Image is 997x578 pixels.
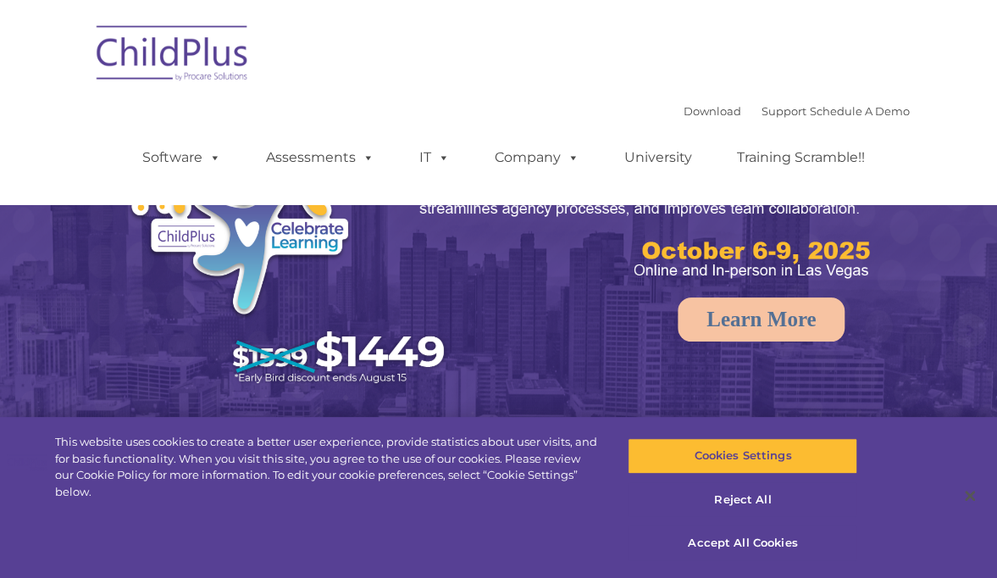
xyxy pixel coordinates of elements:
[55,434,598,500] div: This website uses cookies to create a better user experience, provide statistics about user visit...
[762,104,806,118] a: Support
[125,141,238,175] a: Software
[88,14,258,98] img: ChildPlus by Procare Solutions
[628,482,857,518] button: Reject All
[478,141,596,175] a: Company
[720,141,882,175] a: Training Scramble!!
[684,104,910,118] font: |
[249,141,391,175] a: Assessments
[628,438,857,474] button: Cookies Settings
[628,525,857,561] button: Accept All Cookies
[684,104,741,118] a: Download
[951,477,989,514] button: Close
[810,104,910,118] a: Schedule A Demo
[402,141,467,175] a: IT
[607,141,709,175] a: University
[678,297,845,342] a: Learn More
